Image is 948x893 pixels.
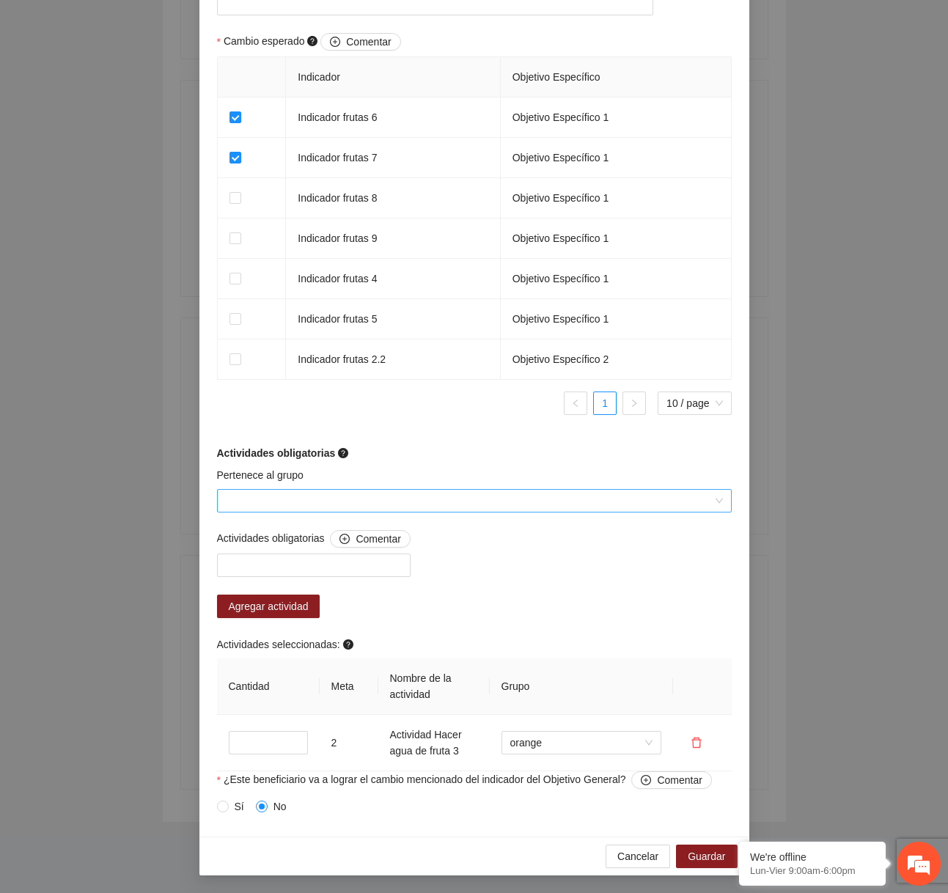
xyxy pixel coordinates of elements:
th: Indicador [286,57,500,98]
div: We're offline [750,851,875,863]
button: ¿Este beneficiario va a lograr el cambio mencionado del indicador del Objetivo General? [631,771,711,789]
em: Enviar [218,452,266,471]
span: Sí [229,798,250,815]
li: Previous Page [564,392,587,415]
span: orange [510,732,653,754]
td: Actividad Hacer agua de fruta 3 [378,715,490,771]
span: Cancelar [617,848,658,864]
span: left [571,399,580,408]
td: Objetivo Específico 2 [501,339,732,380]
span: Actividades seleccionadas: [217,636,356,653]
span: delete [686,737,708,749]
span: Agregar actividad [229,598,309,614]
label: Pertenece al grupo [217,467,304,483]
td: Indicador frutas 7 [286,138,500,178]
textarea: Escriba su mensaje aquí y haga clic en “Enviar” [7,400,279,452]
button: Actividades obligatorias [330,530,410,548]
span: Cambio esperado [224,33,401,51]
span: Estamos sin conexión. Déjenos un mensaje. [28,196,259,344]
button: Cambio esperado question-circle [320,33,400,51]
span: question-circle [307,36,317,46]
div: Minimizar ventana de chat en vivo [240,7,276,43]
div: Dejar un mensaje [76,75,246,94]
th: Meta [320,658,378,715]
li: 1 [593,392,617,415]
li: Next Page [622,392,646,415]
span: Cantidad [229,680,270,692]
td: 2 [320,715,378,771]
span: question-circle [343,639,353,650]
button: Agregar actividad [217,595,320,618]
strong: Actividades obligatorias [217,447,336,459]
td: Objetivo Específico 1 [501,259,732,299]
td: Indicador frutas 4 [286,259,500,299]
button: delete [685,731,708,754]
span: Grupo [501,680,530,692]
span: Comentar [657,772,702,788]
span: Actividades obligatorias [217,530,411,548]
span: Guardar [688,848,725,864]
td: Objetivo Específico 1 [501,138,732,178]
td: Objetivo Específico 1 [501,218,732,259]
input: Pertenece al grupo [226,490,713,512]
td: Objetivo Específico 1 [501,178,732,218]
td: Indicador frutas 5 [286,299,500,339]
span: question-circle [338,448,348,458]
span: 10 / page [666,392,722,414]
td: Objetivo Específico 1 [501,299,732,339]
p: Lun-Vier 9:00am-6:00pm [750,865,875,876]
span: Comentar [356,531,400,547]
td: Indicador frutas 6 [286,98,500,138]
td: Indicador frutas 2.2 [286,339,500,380]
span: right [630,399,639,408]
button: right [622,392,646,415]
span: plus-circle [641,775,651,787]
button: Guardar [676,845,737,868]
th: Nombre de la actividad [378,658,490,715]
button: left [564,392,587,415]
span: ¿Este beneficiario va a lograr el cambio mencionado del indicador del Objetivo General? [224,771,712,789]
td: Indicador frutas 9 [286,218,500,259]
span: Comentar [346,34,391,50]
td: Indicador frutas 8 [286,178,500,218]
span: No [268,798,293,815]
button: Cancelar [606,845,670,868]
div: Page Size [658,392,731,415]
span: plus-circle [339,534,350,545]
th: Objetivo Específico [501,57,732,98]
span: plus-circle [330,37,340,48]
td: Objetivo Específico 1 [501,98,732,138]
a: 1 [594,392,616,414]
